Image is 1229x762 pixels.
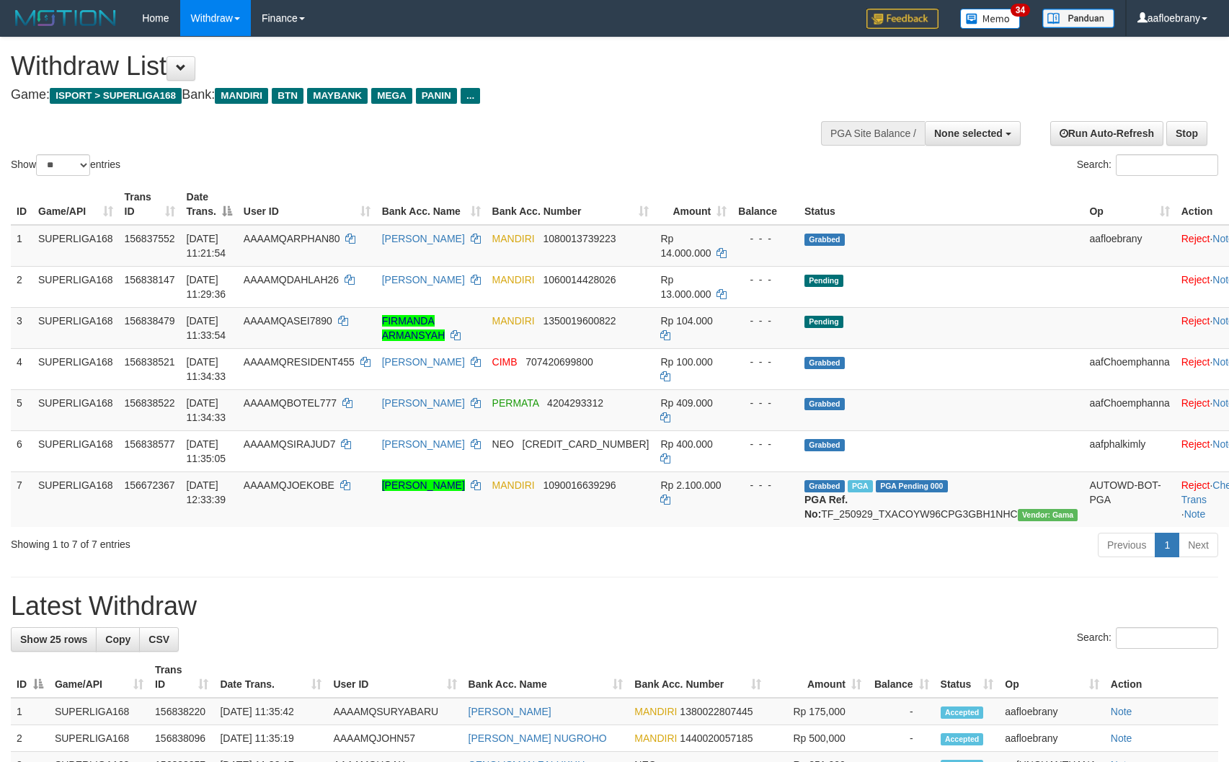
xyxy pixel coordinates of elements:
td: 6 [11,430,32,471]
td: AUTOWD-BOT-PGA [1083,471,1175,527]
th: Trans ID: activate to sort column ascending [149,657,214,698]
label: Show entries [11,154,120,176]
td: 156838220 [149,698,214,725]
span: Rp 13.000.000 [660,274,711,300]
th: Bank Acc. Number: activate to sort column ascending [629,657,767,698]
span: 34 [1011,4,1030,17]
td: AAAAMQSURYABARU [327,698,462,725]
th: Date Trans.: activate to sort column descending [181,184,238,225]
td: - [867,725,935,752]
span: [DATE] 11:34:33 [187,397,226,423]
td: aafChoemphanna [1083,348,1175,389]
th: Amount: activate to sort column ascending [767,657,867,698]
th: Op: activate to sort column ascending [1083,184,1175,225]
a: Run Auto-Refresh [1050,121,1163,146]
img: MOTION_logo.png [11,7,120,29]
span: 156838147 [125,274,175,285]
span: Copy 4204293312 to clipboard [547,397,603,409]
td: [DATE] 11:35:42 [214,698,327,725]
span: None selected [934,128,1003,139]
h1: Withdraw List [11,52,805,81]
a: 1 [1155,533,1179,557]
span: Rp 400.000 [660,438,712,450]
span: PERMATA [492,397,539,409]
span: ISPORT > SUPERLIGA168 [50,88,182,104]
span: PGA Pending [876,480,948,492]
td: SUPERLIGA168 [49,698,149,725]
span: MEGA [371,88,412,104]
span: Grabbed [804,357,845,369]
span: MAYBANK [307,88,368,104]
span: Rp 14.000.000 [660,233,711,259]
td: aafphalkimly [1083,430,1175,471]
th: Trans ID: activate to sort column ascending [119,184,181,225]
a: [PERSON_NAME] [382,397,465,409]
a: Note [1111,706,1132,717]
span: 156838479 [125,315,175,327]
span: Grabbed [804,398,845,410]
span: [DATE] 11:33:54 [187,315,226,341]
span: AAAAMQASEI7890 [244,315,332,327]
th: Op: activate to sort column ascending [999,657,1104,698]
a: Show 25 rows [11,627,97,652]
span: Copy [105,634,130,645]
span: Grabbed [804,439,845,451]
input: Search: [1116,154,1218,176]
td: 7 [11,471,32,527]
span: Grabbed [804,234,845,246]
span: [DATE] 11:34:33 [187,356,226,382]
td: 5 [11,389,32,430]
a: Note [1184,508,1206,520]
td: TF_250929_TXACOYW96CPG3GBH1NHC [799,471,1083,527]
span: Grabbed [804,480,845,492]
a: Previous [1098,533,1155,557]
a: Reject [1181,233,1210,244]
span: Accepted [941,706,984,719]
span: CSV [148,634,169,645]
span: MANDIRI [492,274,535,285]
a: Reject [1181,356,1210,368]
span: AAAAMQRESIDENT455 [244,356,355,368]
td: SUPERLIGA168 [32,348,119,389]
td: Rp 175,000 [767,698,867,725]
a: Stop [1166,121,1207,146]
td: aafloebrany [999,698,1104,725]
td: - [867,698,935,725]
div: - - - [738,478,793,492]
td: SUPERLIGA168 [32,471,119,527]
span: 156672367 [125,479,175,491]
div: PGA Site Balance / [821,121,925,146]
a: [PERSON_NAME] NUGROHO [469,732,607,744]
th: User ID: activate to sort column ascending [327,657,462,698]
span: PANIN [416,88,457,104]
span: ... [461,88,480,104]
th: Date Trans.: activate to sort column ascending [214,657,327,698]
span: [DATE] 11:29:36 [187,274,226,300]
td: 2 [11,725,49,752]
td: SUPERLIGA168 [32,307,119,348]
td: Rp 500,000 [767,725,867,752]
a: [PERSON_NAME] [382,274,465,285]
span: AAAAMQBOTEL777 [244,397,337,409]
a: Reject [1181,315,1210,327]
img: Button%20Memo.svg [960,9,1021,29]
span: Copy 1380022807445 to clipboard [680,706,753,717]
div: - - - [738,314,793,328]
span: Rp 2.100.000 [660,479,721,491]
span: 156838521 [125,356,175,368]
span: Rp 100.000 [660,356,712,368]
td: 3 [11,307,32,348]
span: Vendor URL: https://trx31.1velocity.biz [1018,509,1078,521]
span: MANDIRI [215,88,268,104]
td: 1 [11,698,49,725]
a: Reject [1181,274,1210,285]
span: NEO [492,438,514,450]
th: ID [11,184,32,225]
span: BTN [272,88,303,104]
td: 4 [11,348,32,389]
span: AAAAMQSIRAJUD7 [244,438,336,450]
span: CIMB [492,356,518,368]
img: Feedback.jpg [866,9,939,29]
th: Game/API: activate to sort column ascending [49,657,149,698]
td: SUPERLIGA168 [49,725,149,752]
